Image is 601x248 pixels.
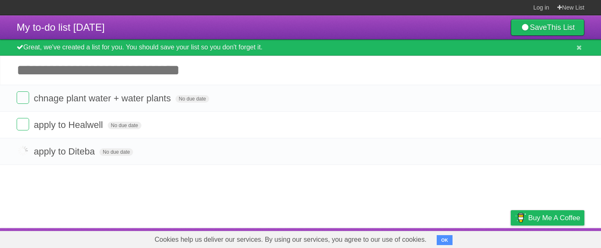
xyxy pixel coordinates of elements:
[34,120,105,130] span: apply to Healwell
[532,230,584,246] a: Suggest a feature
[400,230,418,246] a: About
[17,91,29,104] label: Done
[528,211,580,225] span: Buy me a coffee
[176,95,209,103] span: No due date
[146,231,435,248] span: Cookies help us deliver our services. By using our services, you agree to our use of cookies.
[472,230,490,246] a: Terms
[17,118,29,130] label: Done
[511,210,584,226] a: Buy me a coffee
[515,211,526,225] img: Buy me a coffee
[34,93,173,103] span: chnage plant water + water plants
[437,235,453,245] button: OK
[547,23,575,32] b: This List
[17,22,105,33] span: My to-do list [DATE]
[99,148,133,156] span: No due date
[17,145,29,157] label: Done
[428,230,461,246] a: Developers
[500,230,522,246] a: Privacy
[34,146,97,157] span: apply to Diteba
[108,122,141,129] span: No due date
[511,19,584,36] a: SaveThis List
